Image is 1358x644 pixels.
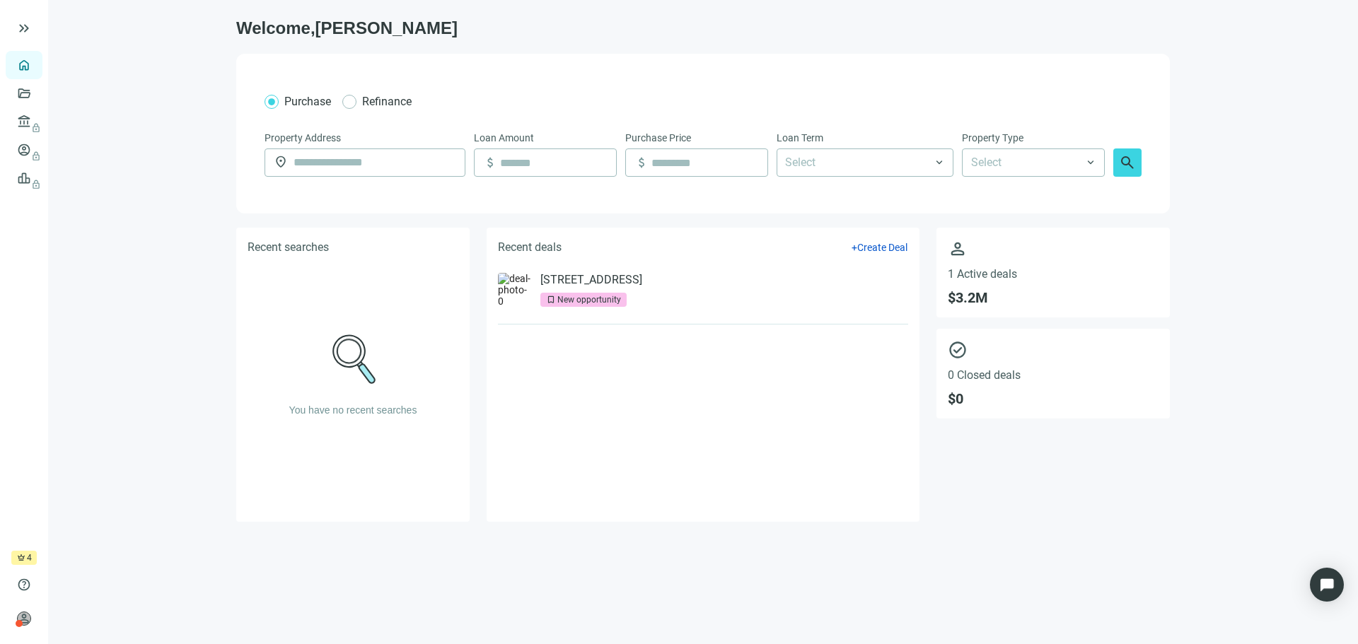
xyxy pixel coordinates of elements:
div: New opportunity [557,293,621,307]
span: + [852,242,857,253]
span: Property Type [962,130,1023,146]
span: help [17,578,31,592]
span: Refinance [362,95,412,108]
span: Create Deal [857,242,907,253]
span: Purchase [284,95,331,108]
span: check_circle [948,340,1159,360]
h5: Recent searches [248,239,329,256]
span: search [1119,154,1136,171]
span: 1 Active deals [948,267,1159,281]
span: Property Address [265,130,341,146]
span: $ 3.2M [948,289,1159,306]
button: search [1113,148,1142,177]
div: Open Intercom Messenger [1310,568,1344,602]
span: $ 0 [948,390,1159,407]
a: [STREET_ADDRESS] [540,273,642,287]
span: Loan Amount [474,130,534,146]
span: Loan Term [777,130,823,146]
button: +Create Deal [851,241,908,254]
span: 4 [27,551,32,565]
span: person [17,611,31,626]
button: keyboard_double_arrow_right [16,20,33,37]
span: 0 Closed deals [948,368,1159,382]
h5: Recent deals [498,239,562,256]
img: deal-photo-0 [498,273,532,307]
span: Purchase Price [625,130,691,146]
span: person [948,239,1159,259]
span: attach_money [483,156,497,170]
span: You have no recent searches [289,404,417,416]
span: crown [17,554,25,562]
h1: Welcome, [PERSON_NAME] [236,17,1170,40]
span: bookmark [546,295,556,305]
span: attach_money [634,156,649,170]
span: location_on [274,155,288,169]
